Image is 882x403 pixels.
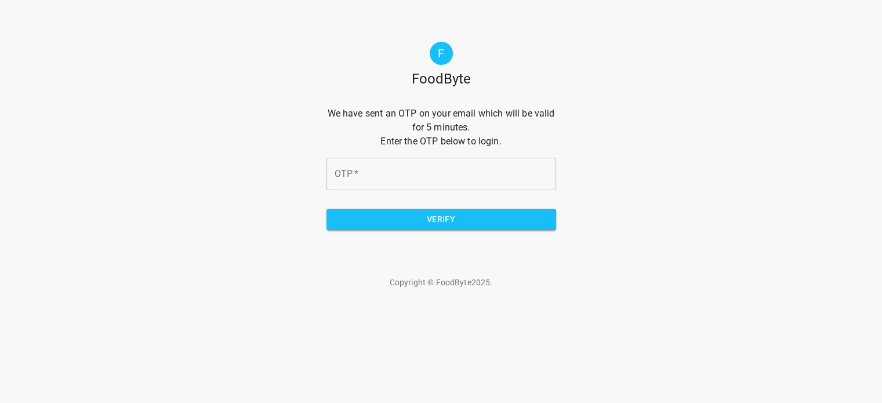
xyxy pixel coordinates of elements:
[412,70,471,88] h1: FoodByte
[326,209,556,230] button: Verify
[326,107,556,148] p: We have sent an OTP on your email which will be valid for 5 minutes. Enter the OTP below to login.
[326,277,556,288] p: Copyright © FoodByte 2025 .
[336,212,547,227] span: Verify
[430,42,453,65] div: F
